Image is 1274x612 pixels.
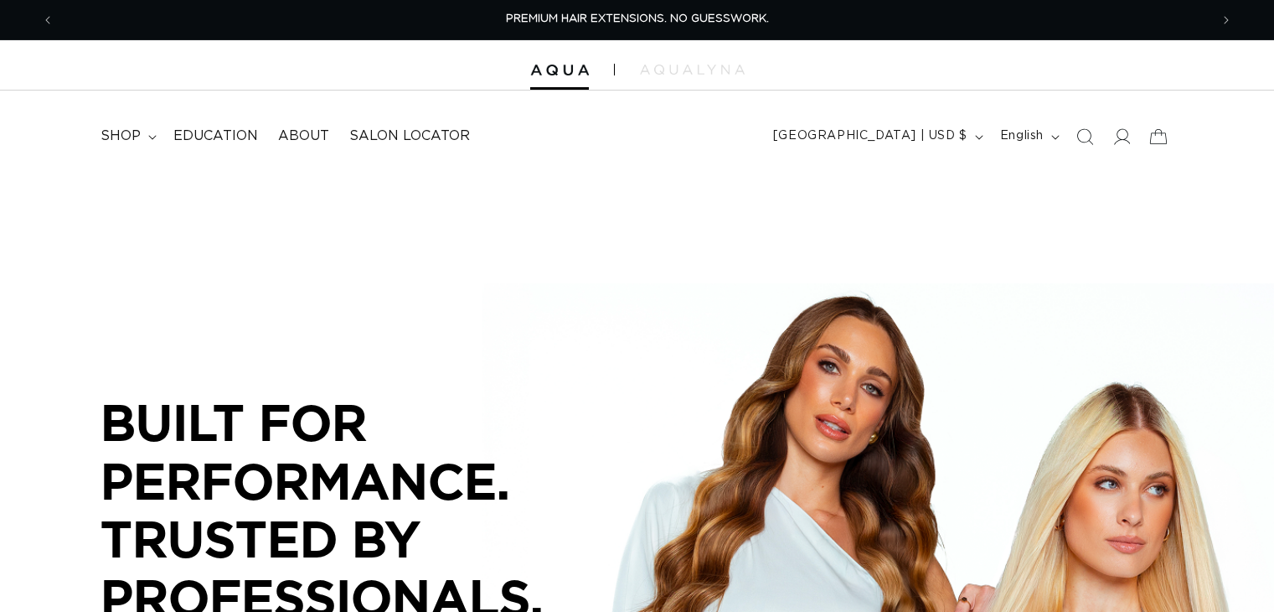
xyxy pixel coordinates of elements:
[773,127,967,145] span: [GEOGRAPHIC_DATA] | USD $
[763,121,990,153] button: [GEOGRAPHIC_DATA] | USD $
[173,127,258,145] span: Education
[349,127,470,145] span: Salon Locator
[163,117,268,155] a: Education
[640,65,745,75] img: aqualyna.com
[90,117,163,155] summary: shop
[1000,127,1044,145] span: English
[101,127,141,145] span: shop
[278,127,329,145] span: About
[1208,4,1245,36] button: Next announcement
[506,13,769,24] span: PREMIUM HAIR EXTENSIONS. NO GUESSWORK.
[530,65,589,76] img: Aqua Hair Extensions
[339,117,480,155] a: Salon Locator
[1066,118,1103,155] summary: Search
[29,4,66,36] button: Previous announcement
[990,121,1066,153] button: English
[268,117,339,155] a: About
